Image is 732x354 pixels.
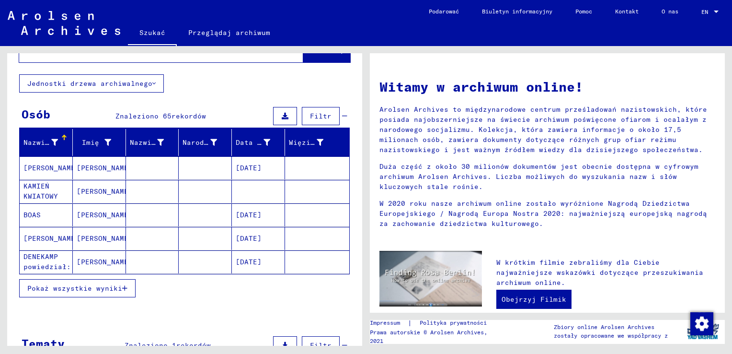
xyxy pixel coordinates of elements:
[370,318,408,328] a: Impressum
[408,318,412,328] font: |
[701,9,712,15] span: EN
[289,138,328,147] font: Więzień #
[73,129,126,156] mat-header-cell: Vorname
[232,156,285,179] mat-cell: [DATE]
[554,323,668,331] p: Zbiory online Arolsen Archives
[183,138,221,147] font: Narodziny
[232,227,285,250] mat-cell: [DATE]
[19,74,164,93] button: Jednostki drzewa archiwalnego
[23,135,72,150] div: Nazwisko
[20,156,73,179] mat-cell: [PERSON_NAME]
[379,162,715,192] p: Duża część z około 30 milionów dokumentów jest obecnie dostępna w cyfrowym archiwum Arolsen Archi...
[685,319,721,343] img: yv_logo.png
[172,112,206,120] span: rekordów
[496,290,572,309] a: Obejrzyj Filmik
[77,135,126,150] div: Imię
[125,341,176,350] span: Znaleziono 1
[236,135,285,150] div: Data urodzenia
[20,129,73,156] mat-header-cell: Nachname
[128,21,177,46] a: Szukać
[73,227,126,250] mat-cell: [PERSON_NAME]
[20,250,73,273] mat-cell: DENEKAMP powiedział:
[27,79,152,88] font: Jednostki drzewa archiwalnego
[232,129,285,156] mat-header-cell: Geburtsdatum
[379,105,715,155] p: Arolsen Archives to międzynarodowe centrum prześladowań nazistowskich, które posiada najobszernie...
[8,11,120,35] img: Arolsen_neg.svg
[496,258,715,288] p: W krótkim filmie zebraliśmy dla Ciebie najważniejsze wskazówki dotyczące przeszukiwania archiwum ...
[130,135,179,150] div: Nazwisko panieńskie
[285,129,349,156] mat-header-cell: Prisoner #
[73,156,126,179] mat-cell: [PERSON_NAME]
[690,312,713,335] img: Zmienianie zgody
[73,250,126,273] mat-cell: [PERSON_NAME]
[232,250,285,273] mat-cell: [DATE]
[236,138,296,147] font: Data urodzenia
[379,199,715,229] p: W 2020 roku nasze archiwum online zostało wyróżnione Nagrodą Dziedzictwa Europejskiego / Nagrodą ...
[130,138,212,147] font: Nazwisko panieńskie
[19,279,136,297] button: Pokaż wszystkie wyniki
[20,180,73,203] mat-cell: KAMIEŃ KWIATOWY
[20,203,73,226] mat-cell: BOAS
[302,107,340,125] button: Filtr
[289,135,338,150] div: Więzień #
[179,129,232,156] mat-header-cell: Geburt‏
[27,284,122,293] span: Pokaż wszystkie wyniki
[115,112,172,120] span: Znaleziono 65
[554,331,668,340] p: zostały opracowane we współpracy z
[23,138,58,147] font: Nazwisko
[176,341,211,350] span: rekordów
[22,106,50,123] div: Osób
[22,335,65,352] div: Tematy
[82,138,99,147] font: Imię
[370,328,503,345] p: Prawa autorskie © Arolsen Archives, 2021
[20,227,73,250] mat-cell: [PERSON_NAME]
[73,180,126,203] mat-cell: [PERSON_NAME]
[379,77,715,97] h1: Witamy w archiwum online!
[232,203,285,226] mat-cell: [DATE]
[412,318,498,328] a: Polityka prywatności
[310,112,332,120] span: Filtr
[177,21,282,44] a: Przeglądaj archiwum
[126,129,179,156] mat-header-cell: Geburtsname
[183,135,231,150] div: Narodziny
[73,203,126,226] mat-cell: [PERSON_NAME]
[310,341,332,350] span: Filtr
[379,251,482,307] img: video.jpg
